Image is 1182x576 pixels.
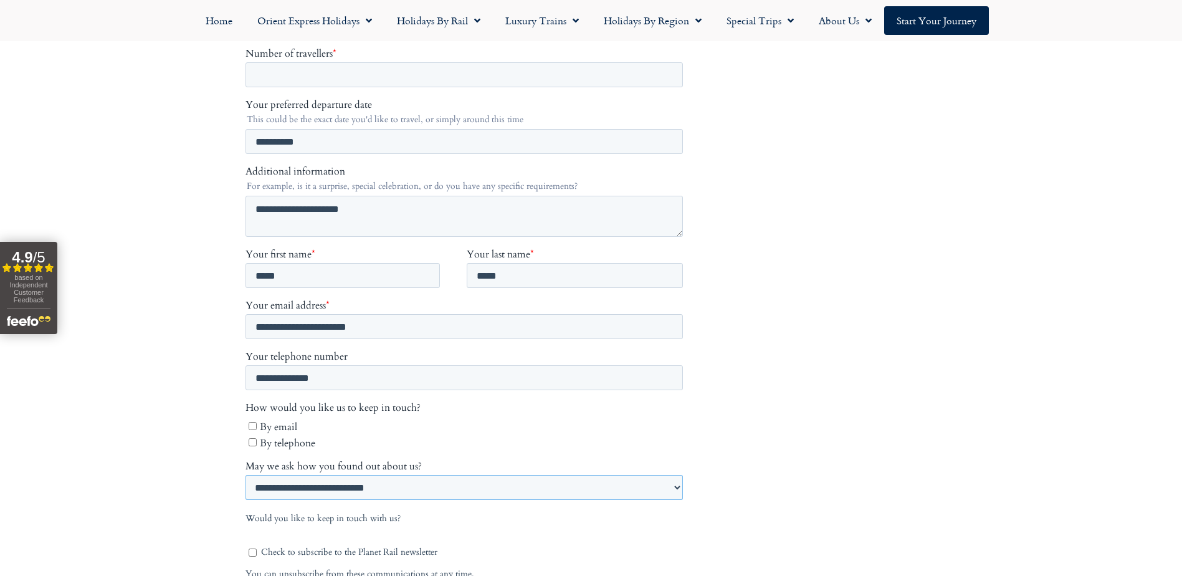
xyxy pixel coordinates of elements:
[245,6,384,35] a: Orient Express Holidays
[806,6,884,35] a: About Us
[493,6,591,35] a: Luxury Trains
[384,6,493,35] a: Holidays by Rail
[591,6,714,35] a: Holidays by Region
[193,6,245,35] a: Home
[714,6,806,35] a: Special Trips
[884,6,989,35] a: Start your Journey
[6,6,1176,35] nav: Menu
